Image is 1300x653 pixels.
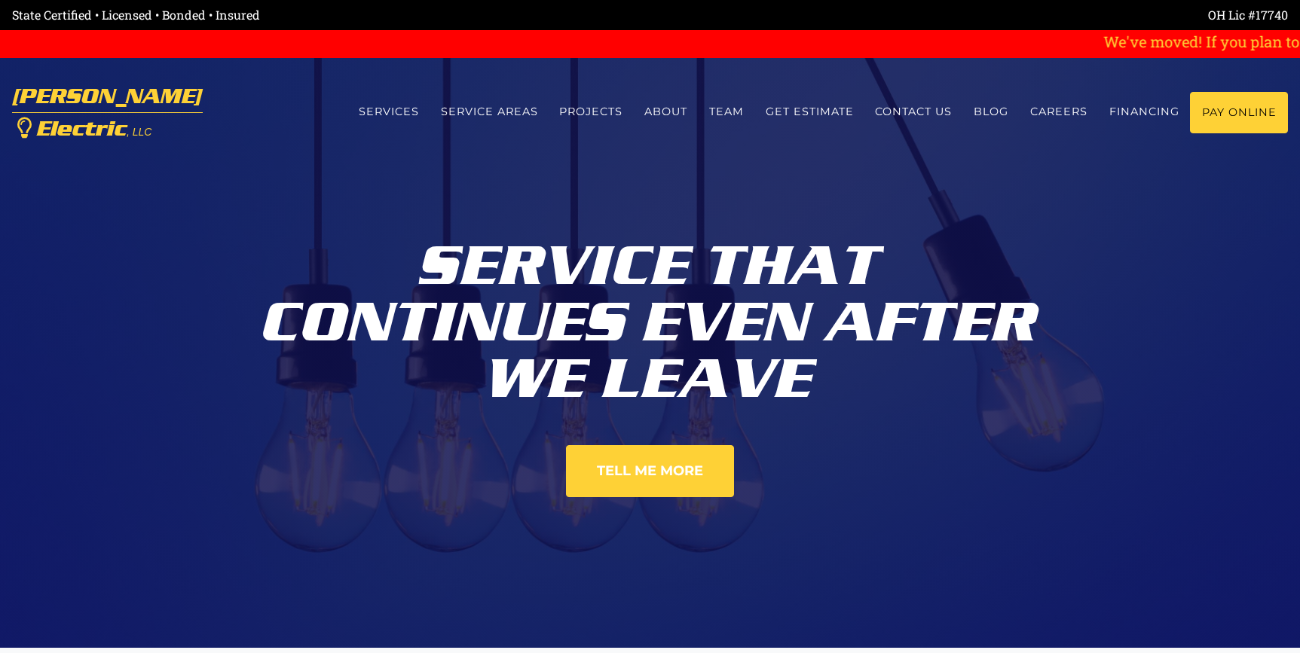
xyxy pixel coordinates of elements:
[963,92,1020,132] a: Blog
[347,92,430,132] a: Services
[1098,92,1190,132] a: Financing
[864,92,963,132] a: Contact us
[634,92,699,132] a: About
[12,77,203,148] a: [PERSON_NAME] Electric, LLC
[1020,92,1099,132] a: Careers
[430,92,549,132] a: Service Areas
[127,126,151,138] span: , LLC
[650,6,1289,24] div: OH Lic #17740
[699,92,755,132] a: Team
[549,92,634,132] a: Projects
[232,226,1069,407] div: Service That Continues Even After We Leave
[754,92,864,132] a: Get estimate
[1190,92,1288,133] a: Pay Online
[566,445,734,497] a: Tell Me More
[12,6,650,24] div: State Certified • Licensed • Bonded • Insured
